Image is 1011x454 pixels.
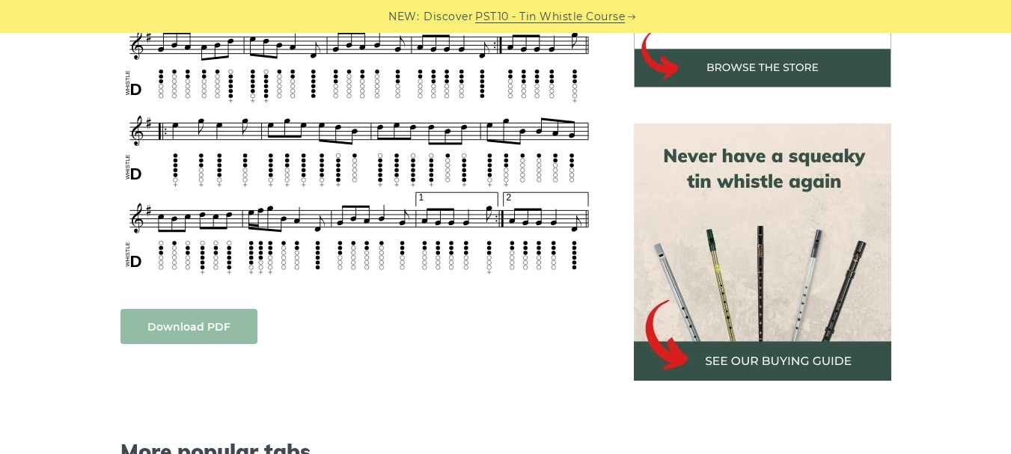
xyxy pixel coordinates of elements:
span: NEW: [388,8,419,25]
img: tin whistle buying guide [634,123,891,381]
a: PST10 - Tin Whistle Course [475,8,625,25]
span: Discover [424,8,473,25]
a: Download PDF [120,309,257,344]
